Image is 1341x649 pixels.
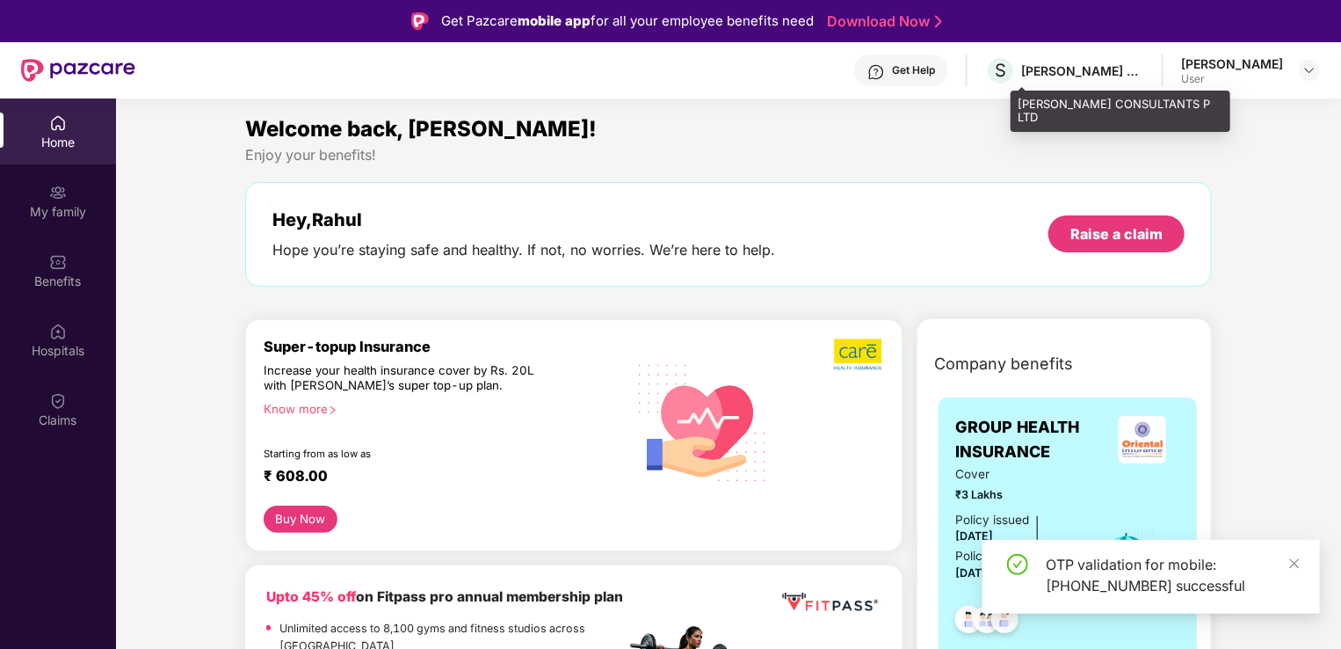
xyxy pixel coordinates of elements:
[21,59,135,82] img: New Pazcare Logo
[264,448,551,460] div: Starting from as low as
[266,588,623,605] b: on Fitpass pro annual membership plan
[264,338,626,355] div: Super-topup Insurance
[827,12,937,31] a: Download Now
[956,465,1075,484] span: Cover
[264,467,608,488] div: ₹ 608.00
[935,352,1074,376] span: Company benefits
[411,12,429,30] img: Logo
[626,343,780,500] img: svg+xml;base64,PHN2ZyB4bWxucz0iaHR0cDovL3d3dy53My5vcmcvMjAwMC9zdmciIHhtbG5zOnhsaW5rPSJodHRwOi8vd3...
[272,241,775,259] div: Hope you’re staying safe and healthy. If not, no worries. We’re here to help.
[1070,224,1163,244] div: Raise a claim
[892,63,935,77] div: Get Help
[779,587,881,618] img: fppp.png
[1181,55,1283,72] div: [PERSON_NAME]
[1021,62,1144,79] div: [PERSON_NAME] CONSULTANTS P LTD
[1046,554,1299,596] div: OTP validation for mobile: [PHONE_NUMBER] successful
[441,11,814,32] div: Get Pazcare for all your employee benefits need
[947,601,990,644] img: svg+xml;base64,PHN2ZyB4bWxucz0iaHR0cDovL3d3dy53My5vcmcvMjAwMC9zdmciIHdpZHRoPSI0OC45NDMiIGhlaWdodD...
[966,601,1009,644] img: svg+xml;base64,PHN2ZyB4bWxucz0iaHR0cDovL3d3dy53My5vcmcvMjAwMC9zdmciIHdpZHRoPSI0OC45MTUiIGhlaWdodD...
[1098,528,1156,586] img: icon
[328,405,337,415] span: right
[1007,554,1028,575] span: check-circle
[834,338,884,371] img: b5dec4f62d2307b9de63beb79f102df3.png
[264,402,615,414] div: Know more
[49,253,67,271] img: svg+xml;base64,PHN2ZyBpZD0iQmVuZWZpdHMiIHhtbG5zPSJodHRwOi8vd3d3LnczLm9yZy8yMDAwL3N2ZyIgd2lkdGg9Ij...
[956,547,1028,565] div: Policy Expiry
[1288,558,1301,570] span: close
[1302,63,1316,77] img: svg+xml;base64,PHN2ZyBpZD0iRHJvcGRvd24tMzJ4MzIiIHhtbG5zPSJodHRwOi8vd3d3LnczLm9yZy8yMDAwL3N2ZyIgd2...
[1011,91,1230,132] div: [PERSON_NAME] CONSULTANTS P LTD
[956,529,994,543] span: [DATE]
[1119,416,1166,463] img: insurerLogo
[49,392,67,410] img: svg+xml;base64,PHN2ZyBpZD0iQ2xhaW0iIHhtbG5zPSJodHRwOi8vd3d3LnczLm9yZy8yMDAwL3N2ZyIgd2lkdGg9IjIwIi...
[245,146,1212,164] div: Enjoy your benefits!
[956,511,1030,529] div: Policy issued
[264,363,550,394] div: Increase your health insurance cover by Rs. 20L with [PERSON_NAME]’s super top-up plan.
[867,63,885,81] img: svg+xml;base64,PHN2ZyBpZD0iSGVscC0zMngzMiIgeG1sbnM9Imh0dHA6Ly93d3cudzMub3JnLzIwMDAvc3ZnIiB3aWR0aD...
[266,588,356,605] b: Upto 45% off
[956,566,994,580] span: [DATE]
[1181,72,1283,86] div: User
[956,415,1106,465] span: GROUP HEALTH INSURANCE
[935,12,942,31] img: Stroke
[272,209,775,230] div: Hey, Rahul
[49,114,67,132] img: svg+xml;base64,PHN2ZyBpZD0iSG9tZSIgeG1sbnM9Imh0dHA6Ly93d3cudzMub3JnLzIwMDAvc3ZnIiB3aWR0aD0iMjAiIG...
[518,12,591,29] strong: mobile app
[956,486,1075,504] span: ₹3 Lakhs
[245,116,597,142] span: Welcome back, [PERSON_NAME]!
[49,184,67,201] img: svg+xml;base64,PHN2ZyB3aWR0aD0iMjAiIGhlaWdodD0iMjAiIHZpZXdCb3g9IjAgMCAyMCAyMCIgZmlsbD0ibm9uZSIgeG...
[264,506,337,533] button: Buy Now
[49,323,67,340] img: svg+xml;base64,PHN2ZyBpZD0iSG9zcGl0YWxzIiB4bWxucz0iaHR0cDovL3d3dy53My5vcmcvMjAwMC9zdmciIHdpZHRoPS...
[995,60,1006,81] span: S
